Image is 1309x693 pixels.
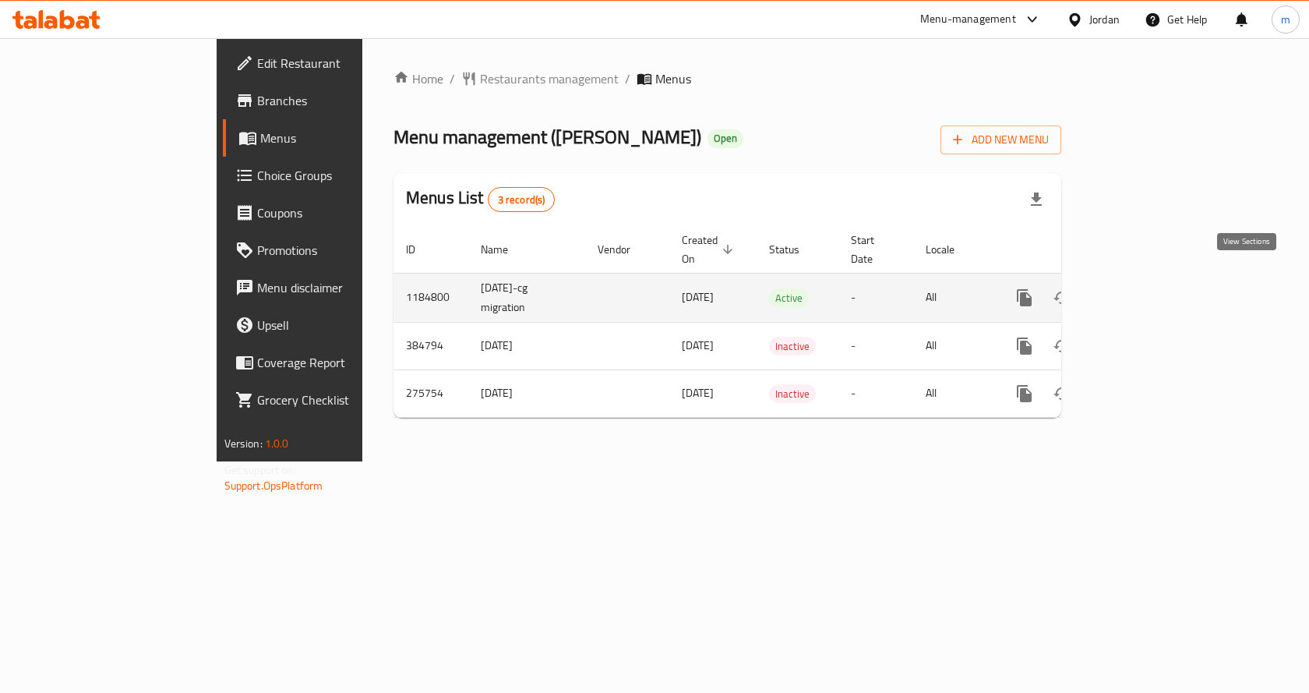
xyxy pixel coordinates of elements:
[1006,375,1043,412] button: more
[682,287,714,307] span: [DATE]
[450,69,455,88] li: /
[953,130,1049,150] span: Add New Menu
[769,288,809,307] div: Active
[406,240,436,259] span: ID
[993,226,1168,274] th: Actions
[1089,11,1120,28] div: Jordan
[223,232,436,269] a: Promotions
[223,44,436,82] a: Edit Restaurant
[920,10,1016,29] div: Menu-management
[707,129,743,148] div: Open
[1043,327,1081,365] button: Change Status
[223,157,436,194] a: Choice Groups
[257,54,423,72] span: Edit Restaurant
[940,126,1061,154] button: Add New Menu
[838,322,913,369] td: -
[265,433,289,454] span: 1.0.0
[393,226,1168,418] table: enhanced table
[257,391,423,409] span: Grocery Checklist
[769,289,809,307] span: Active
[769,385,816,403] span: Inactive
[838,273,913,322] td: -
[1043,375,1081,412] button: Change Status
[224,433,263,454] span: Version:
[1018,181,1055,218] div: Export file
[769,240,820,259] span: Status
[682,383,714,403] span: [DATE]
[913,322,993,369] td: All
[913,273,993,322] td: All
[838,369,913,417] td: -
[223,306,436,344] a: Upsell
[223,269,436,306] a: Menu disclaimer
[223,194,436,232] a: Coupons
[468,322,585,369] td: [DATE]
[223,344,436,381] a: Coverage Report
[707,132,743,145] span: Open
[1281,11,1290,28] span: m
[480,69,619,88] span: Restaurants management
[257,316,423,334] span: Upsell
[851,231,894,268] span: Start Date
[769,338,816,355] span: Inactive
[625,69,630,88] li: /
[489,193,555,207] span: 3 record(s)
[257,353,423,372] span: Coverage Report
[257,91,423,110] span: Branches
[223,381,436,419] a: Grocery Checklist
[224,476,323,496] a: Support.OpsPlatform
[1006,279,1043,316] button: more
[481,240,528,259] span: Name
[682,231,738,268] span: Created On
[257,241,423,260] span: Promotions
[926,240,975,259] span: Locale
[461,69,619,88] a: Restaurants management
[488,187,556,212] div: Total records count
[393,119,701,154] span: Menu management ( [PERSON_NAME] )
[769,384,816,403] div: Inactive
[406,186,555,212] h2: Menus List
[257,278,423,297] span: Menu disclaimer
[257,166,423,185] span: Choice Groups
[468,273,585,322] td: [DATE]-cg migration
[257,203,423,222] span: Coupons
[1006,327,1043,365] button: more
[682,335,714,355] span: [DATE]
[598,240,651,259] span: Vendor
[223,119,436,157] a: Menus
[468,369,585,417] td: [DATE]
[260,129,423,147] span: Menus
[913,369,993,417] td: All
[223,82,436,119] a: Branches
[655,69,691,88] span: Menus
[393,69,1061,88] nav: breadcrumb
[224,460,296,480] span: Get support on:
